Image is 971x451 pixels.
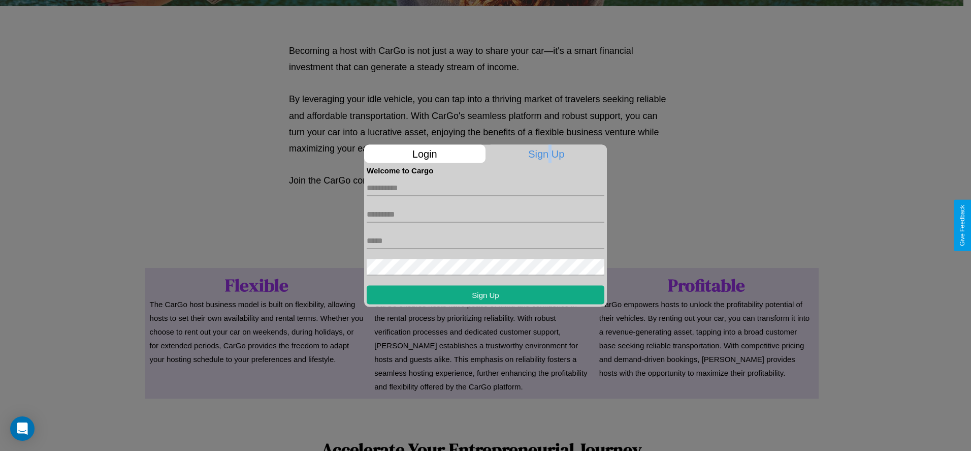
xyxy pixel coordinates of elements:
h4: Welcome to Cargo [367,166,604,174]
div: Give Feedback [959,205,966,246]
div: Open Intercom Messenger [10,416,35,441]
p: Login [364,144,485,163]
button: Sign Up [367,285,604,304]
p: Sign Up [486,144,607,163]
